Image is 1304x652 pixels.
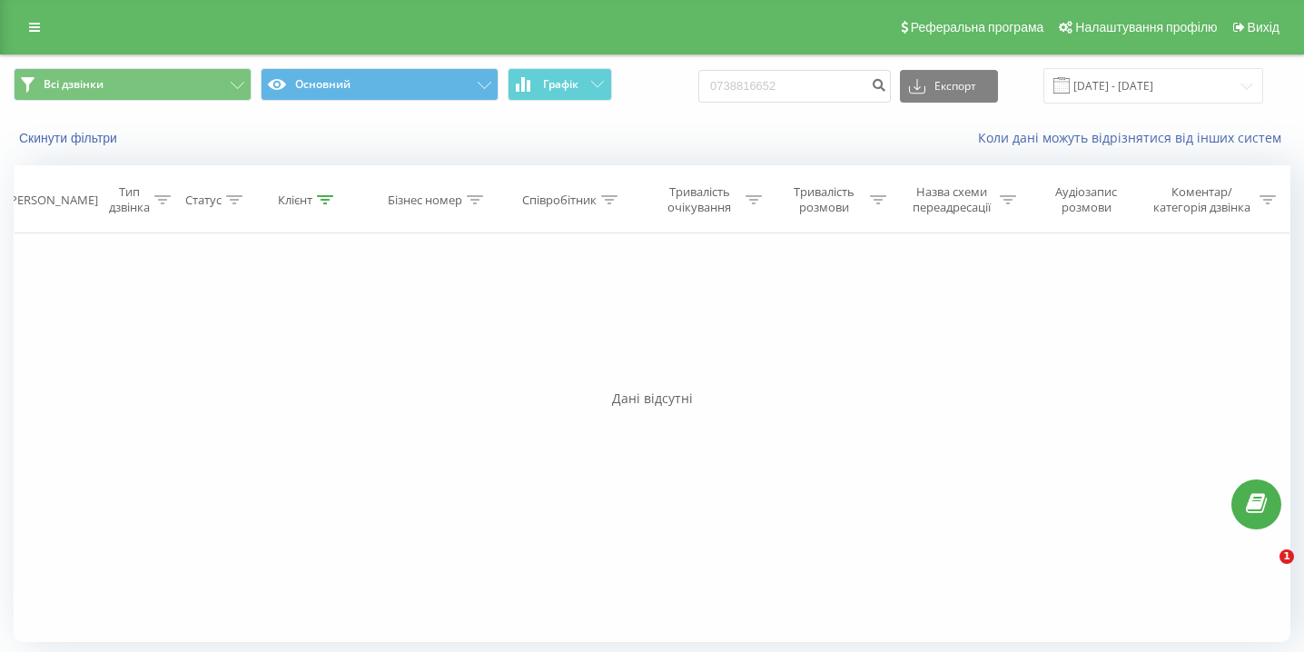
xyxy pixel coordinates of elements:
[978,129,1290,146] a: Коли дані можуть відрізнятися вiд інших систем
[6,193,98,208] div: [PERSON_NAME]
[900,70,998,103] button: Експорт
[658,184,741,215] div: Тривалість очікування
[911,20,1044,35] span: Реферальна програма
[1037,184,1136,215] div: Аудіозапис розмови
[44,77,104,92] span: Всі дзвінки
[1075,20,1217,35] span: Налаштування профілю
[388,193,462,208] div: Бізнес номер
[14,130,126,146] button: Скинути фільтри
[508,68,612,101] button: Графік
[783,184,865,215] div: Тривалість розмови
[14,390,1290,408] div: Дані відсутні
[185,193,222,208] div: Статус
[261,68,499,101] button: Основний
[1279,549,1294,564] span: 1
[543,78,578,91] span: Графік
[1242,549,1286,593] iframe: Intercom live chat
[1149,184,1255,215] div: Коментар/категорія дзвінка
[109,184,150,215] div: Тип дзвінка
[522,193,597,208] div: Співробітник
[698,70,891,103] input: Пошук за номером
[14,68,252,101] button: Всі дзвінки
[278,193,312,208] div: Клієнт
[1248,20,1279,35] span: Вихід
[907,184,995,215] div: Назва схеми переадресації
